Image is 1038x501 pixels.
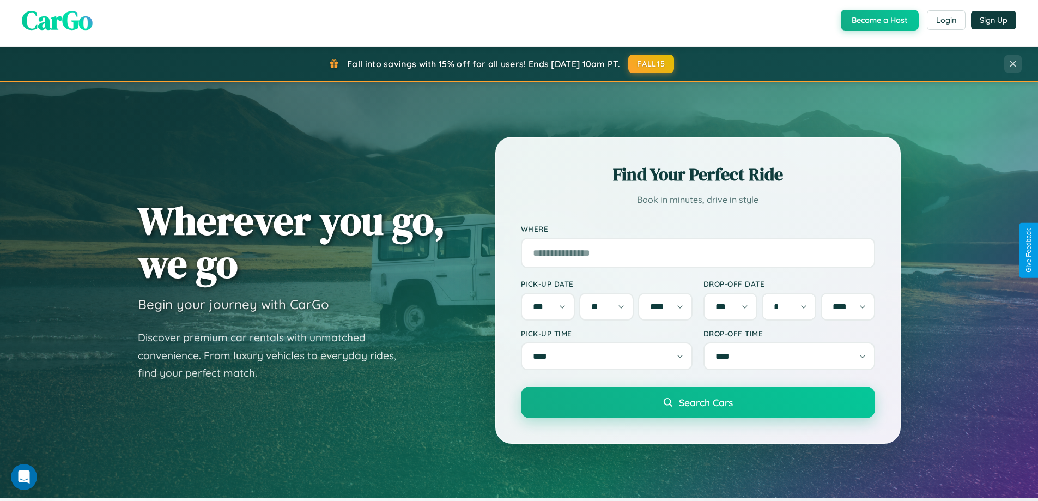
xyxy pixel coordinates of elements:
div: Give Feedback [1025,228,1033,273]
span: Search Cars [679,396,733,408]
span: Fall into savings with 15% off for all users! Ends [DATE] 10am PT. [347,58,620,69]
button: Sign Up [971,11,1016,29]
button: Login [927,10,966,30]
h1: Wherever you go, we go [138,199,445,285]
h3: Begin your journey with CarGo [138,296,329,312]
label: Pick-up Date [521,279,693,288]
button: FALL15 [628,55,674,73]
label: Where [521,224,875,233]
label: Pick-up Time [521,329,693,338]
p: Book in minutes, drive in style [521,192,875,208]
button: Become a Host [841,10,919,31]
h2: Find Your Perfect Ride [521,162,875,186]
span: CarGo [22,2,93,38]
label: Drop-off Time [703,329,875,338]
label: Drop-off Date [703,279,875,288]
p: Discover premium car rentals with unmatched convenience. From luxury vehicles to everyday rides, ... [138,329,410,382]
iframe: Intercom live chat [11,464,37,490]
button: Search Cars [521,387,875,418]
